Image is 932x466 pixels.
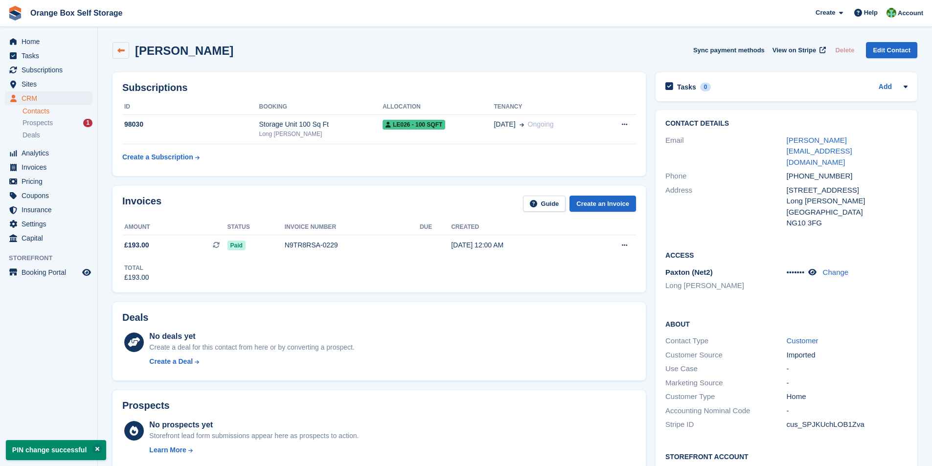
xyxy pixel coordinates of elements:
[22,266,80,279] span: Booking Portal
[8,6,23,21] img: stora-icon-8386f47178a22dfd0bd8f6a31ec36ba5ce8667c1dd55bd0f319d3a0aa187defe.svg
[879,82,892,93] a: Add
[83,119,92,127] div: 1
[23,107,92,116] a: Contacts
[569,196,636,212] a: Create an Invoice
[787,363,908,375] div: -
[787,185,908,196] div: [STREET_ADDRESS]
[420,220,451,235] th: Due
[124,272,149,283] div: £193.00
[383,99,494,115] th: Allocation
[22,49,80,63] span: Tasks
[864,8,878,18] span: Help
[149,342,354,353] div: Create a deal for this contact from here or by converting a prospect.
[665,185,786,229] div: Address
[665,451,908,461] h2: Storefront Account
[787,268,805,276] span: •••••••
[122,99,259,115] th: ID
[494,99,599,115] th: Tenancy
[149,419,359,431] div: No prospects yet
[665,171,786,182] div: Phone
[9,253,97,263] span: Storefront
[787,136,852,166] a: [PERSON_NAME][EMAIL_ADDRESS][DOMAIN_NAME]
[665,135,786,168] div: Email
[773,45,816,55] span: View on Stripe
[285,240,420,250] div: N9TR8RSA-0229
[122,119,259,130] div: 98030
[23,131,40,140] span: Deals
[22,231,80,245] span: Capital
[259,119,383,130] div: Storage Unit 100 Sq Ft
[787,350,908,361] div: Imported
[787,196,908,207] div: Long [PERSON_NAME]
[816,8,835,18] span: Create
[787,336,818,345] a: Customer
[5,203,92,217] a: menu
[665,419,786,430] div: Stripe ID
[22,146,80,160] span: Analytics
[5,146,92,160] a: menu
[5,63,92,77] a: menu
[665,350,786,361] div: Customer Source
[665,280,786,291] li: Long [PERSON_NAME]
[5,35,92,48] a: menu
[23,118,53,128] span: Prospects
[693,42,765,58] button: Sync payment methods
[149,356,354,367] a: Create a Deal
[149,445,186,455] div: Learn More
[823,268,849,276] a: Change
[898,8,923,18] span: Account
[665,319,908,329] h2: About
[787,207,908,218] div: [GEOGRAPHIC_DATA]
[677,83,696,91] h2: Tasks
[124,264,149,272] div: Total
[22,160,80,174] span: Invoices
[6,440,106,460] p: PIN change successful
[135,44,233,57] h2: [PERSON_NAME]
[665,268,713,276] span: Paxton (Net2)
[769,42,828,58] a: View on Stripe
[122,220,227,235] th: Amount
[122,148,200,166] a: Create a Subscription
[22,77,80,91] span: Sites
[259,99,383,115] th: Booking
[227,241,246,250] span: Paid
[665,363,786,375] div: Use Case
[665,250,908,260] h2: Access
[23,118,92,128] a: Prospects 1
[22,175,80,188] span: Pricing
[451,220,584,235] th: Created
[451,240,584,250] div: [DATE] 12:00 AM
[22,63,80,77] span: Subscriptions
[5,217,92,231] a: menu
[787,391,908,402] div: Home
[22,189,80,202] span: Coupons
[787,419,908,430] div: cus_SPJKUchLOB1Zva
[122,312,148,323] h2: Deals
[124,240,149,250] span: £193.00
[787,218,908,229] div: NG10 3FG
[383,120,445,130] span: LE026 - 100 SQFT
[665,391,786,402] div: Customer Type
[227,220,285,235] th: Status
[787,377,908,389] div: -
[5,49,92,63] a: menu
[831,42,858,58] button: Delete
[5,231,92,245] a: menu
[787,171,908,182] div: [PHONE_NUMBER]
[787,405,908,417] div: -
[23,130,92,140] a: Deals
[26,5,127,21] a: Orange Box Self Storage
[285,220,420,235] th: Invoice number
[149,445,359,455] a: Learn More
[22,91,80,105] span: CRM
[665,377,786,389] div: Marketing Source
[5,175,92,188] a: menu
[5,160,92,174] a: menu
[5,77,92,91] a: menu
[149,331,354,342] div: No deals yet
[887,8,896,18] img: Binder Bhardwaj
[866,42,917,58] a: Edit Contact
[665,405,786,417] div: Accounting Nominal Code
[5,189,92,202] a: menu
[5,266,92,279] a: menu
